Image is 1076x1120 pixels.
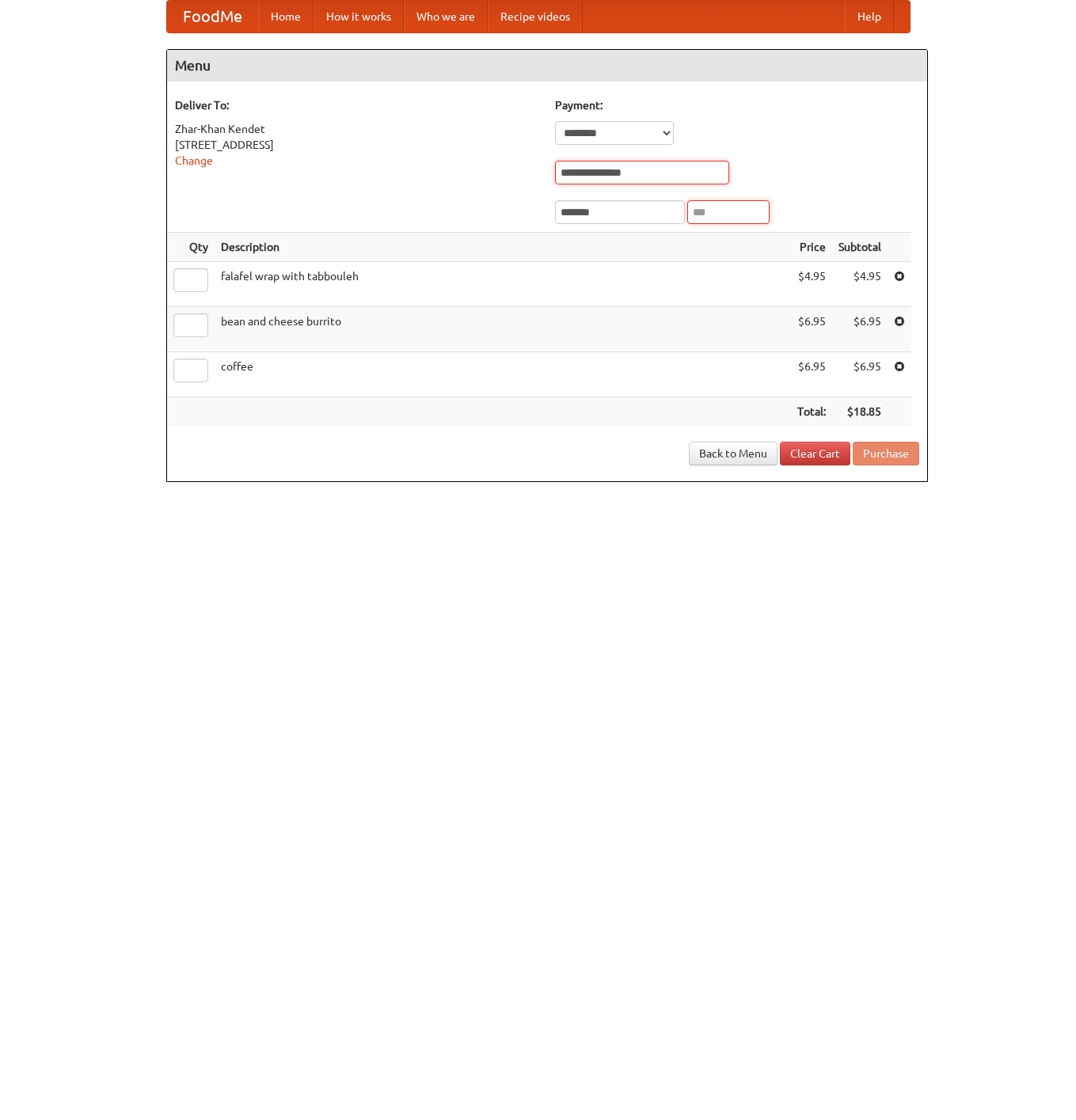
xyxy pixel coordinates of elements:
[832,262,888,307] td: $4.95
[555,97,919,113] h5: Payment:
[175,137,539,153] div: [STREET_ADDRESS]
[832,352,888,397] td: $6.95
[791,262,832,307] td: $4.95
[791,233,832,262] th: Price
[404,1,488,32] a: Who we are
[832,397,888,427] th: $18.85
[314,1,404,32] a: How it works
[845,1,894,32] a: Help
[258,1,314,32] a: Home
[215,352,791,397] td: coffee
[175,154,213,167] a: Change
[780,442,850,465] a: Clear Cart
[167,233,215,262] th: Qty
[832,307,888,352] td: $6.95
[215,307,791,352] td: bean and cheese burrito
[488,1,583,32] a: Recipe videos
[215,233,791,262] th: Description
[689,442,778,465] a: Back to Menu
[791,352,832,397] td: $6.95
[175,121,539,137] div: Zhar-Khan Kendet
[167,1,258,32] a: FoodMe
[167,50,927,82] h4: Menu
[215,262,791,307] td: falafel wrap with tabbouleh
[832,233,888,262] th: Subtotal
[175,97,539,113] h5: Deliver To:
[853,442,919,465] button: Purchase
[791,307,832,352] td: $6.95
[791,397,832,427] th: Total:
